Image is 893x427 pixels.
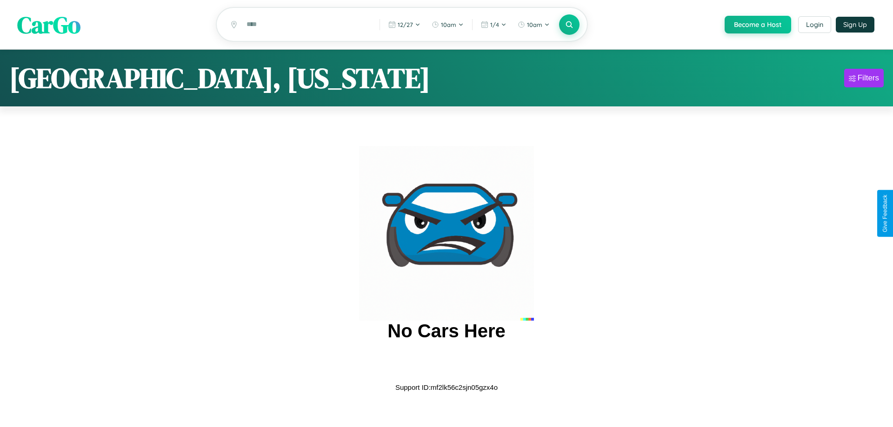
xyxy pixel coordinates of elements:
button: 12/27 [384,17,425,32]
div: Give Feedback [882,195,888,232]
h2: No Cars Here [387,321,505,342]
button: Become a Host [725,16,791,33]
span: 10am [441,21,456,28]
div: Filters [858,73,879,83]
button: Login [798,16,831,33]
h1: [GEOGRAPHIC_DATA], [US_STATE] [9,59,430,97]
button: Filters [844,69,884,87]
p: Support ID: mf2lk56c2sjn05gzx4o [395,381,498,394]
button: Sign Up [836,17,874,33]
button: 10am [427,17,468,32]
button: 10am [513,17,554,32]
span: 10am [527,21,542,28]
span: 12 / 27 [398,21,413,28]
button: 1/4 [476,17,511,32]
img: car [359,146,534,321]
span: CarGo [17,8,80,40]
span: 1 / 4 [490,21,499,28]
